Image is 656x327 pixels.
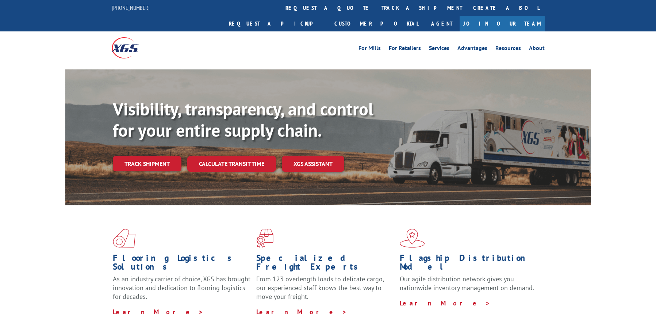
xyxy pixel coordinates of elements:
[358,45,381,53] a: For Mills
[400,299,491,307] a: Learn More >
[329,16,424,31] a: Customer Portal
[113,156,181,171] a: Track shipment
[187,156,276,172] a: Calculate transit time
[223,16,329,31] a: Request a pickup
[282,156,344,172] a: XGS ASSISTANT
[256,254,394,275] h1: Specialized Freight Experts
[400,254,538,275] h1: Flagship Distribution Model
[256,308,347,316] a: Learn More >
[460,16,545,31] a: Join Our Team
[256,275,394,307] p: From 123 overlength loads to delicate cargo, our experienced staff knows the best way to move you...
[424,16,460,31] a: Agent
[113,308,204,316] a: Learn More >
[529,45,545,53] a: About
[256,229,273,248] img: xgs-icon-focused-on-flooring-red
[113,229,135,248] img: xgs-icon-total-supply-chain-intelligence-red
[113,98,373,141] b: Visibility, transparency, and control for your entire supply chain.
[400,275,534,292] span: Our agile distribution network gives you nationwide inventory management on demand.
[457,45,487,53] a: Advantages
[429,45,449,53] a: Services
[113,254,251,275] h1: Flooring Logistics Solutions
[113,275,250,301] span: As an industry carrier of choice, XGS has brought innovation and dedication to flooring logistics...
[495,45,521,53] a: Resources
[112,4,150,11] a: [PHONE_NUMBER]
[400,229,425,248] img: xgs-icon-flagship-distribution-model-red
[389,45,421,53] a: For Retailers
